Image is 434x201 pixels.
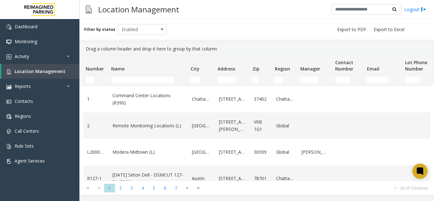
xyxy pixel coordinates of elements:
span: Page 5 [148,184,159,192]
img: 'icon' [6,39,11,44]
a: [STREET_ADDRESS] [219,149,246,156]
a: Global [276,149,294,156]
a: V6B 1G1 [254,118,268,133]
span: Go to the next page [182,184,193,192]
input: Name Filter [111,77,173,83]
span: Agent Services [15,158,45,164]
img: 'icon' [6,84,11,89]
a: Chattanooga [276,175,294,182]
img: 'icon' [6,159,11,164]
input: Region Filter [275,77,283,83]
a: Modera Midtown (L) [112,149,184,156]
span: Export to Excel [374,26,404,33]
input: Number Filter [86,77,94,83]
img: 'icon' [6,144,11,149]
a: [DATE] Seton Dell - DSMCUT 127-51 (R390) [112,171,184,186]
img: 'icon' [6,24,11,30]
a: R127-1 [87,175,105,182]
span: Page 4 [137,184,148,192]
span: Dashboard [15,23,37,30]
span: Region [275,66,290,72]
button: Export to Excel [371,25,407,34]
span: Page 2 [115,184,126,192]
span: Manager [300,66,320,72]
a: [STREET_ADDRESS][PERSON_NAME] [219,118,246,133]
span: Regions [15,113,31,119]
a: Chattanooga [192,96,211,103]
input: Address Filter [218,77,235,83]
input: Email Filter [367,77,388,83]
span: Location Management [15,68,65,74]
div: Data table [79,55,434,181]
span: Contacts [15,98,33,104]
a: Austin [192,175,211,182]
a: [PERSON_NAME] [302,149,329,156]
a: Command Center Locations (R390) [112,92,184,106]
td: Contact Number Filter [333,74,364,86]
span: Activity [15,53,29,59]
span: Go to the next page [183,185,192,191]
button: Export to PDF [335,25,369,34]
a: Global [276,122,294,129]
span: Page 6 [159,184,171,192]
td: Address Filter [215,74,250,86]
a: 30309 [254,149,268,156]
a: 37402 [254,96,268,103]
td: Email Filter [364,74,403,86]
td: Name Filter [109,74,188,86]
span: Go to the last page [193,184,204,192]
span: Export to PDF [337,26,366,33]
span: Number [86,66,104,72]
a: Chattanooga [276,96,294,103]
span: Reports [15,83,31,89]
span: Lot Phone Number [405,59,427,72]
a: Logout [404,6,426,13]
span: Email [367,66,379,72]
span: Rule Sets [15,143,34,149]
span: Monitoring [15,38,37,44]
input: Contact Number Filter [335,77,350,83]
img: 'icon' [6,114,11,119]
a: Location Management [1,64,79,79]
img: pageIcon [86,2,92,17]
img: 'icon' [6,69,11,74]
a: 78701 [254,175,268,182]
input: Lot Phone Number Filter [405,77,420,83]
td: Zip Filter [250,74,272,86]
input: Zip Filter [253,77,258,83]
span: Page 1 [104,184,115,192]
h3: Location Management [95,2,182,17]
a: [GEOGRAPHIC_DATA] [192,122,211,129]
span: Address [218,66,235,72]
span: Zip [253,66,260,72]
td: City Filter [188,74,215,86]
img: 'icon' [6,129,11,134]
td: Region Filter [272,74,298,86]
td: Number Filter [83,74,109,86]
label: Filter by status [84,27,115,32]
img: 'icon' [6,54,11,59]
span: Page 7 [171,184,182,192]
kendo-pager-info: 1 - 20 of 129 items [208,185,428,191]
a: 1 [87,96,105,103]
span: City [191,66,200,72]
span: Enabled [118,24,157,35]
img: logout [421,6,426,13]
span: Contact Number [335,59,353,72]
span: Name [111,66,125,72]
a: 2 [87,122,105,129]
img: 'icon' [6,99,11,104]
input: Manager Filter [300,77,318,83]
span: Page 3 [126,184,137,192]
span: Call Centers [15,128,39,134]
input: City Filter [191,77,200,83]
a: Remote Monitoring Locations (L) [112,122,184,129]
td: Manager Filter [298,74,333,86]
a: [GEOGRAPHIC_DATA] [192,149,211,156]
div: Drag a column header and drop it here to group by that column [83,43,430,55]
a: [STREET_ADDRESS] [219,96,246,103]
a: L20000500 [87,149,105,156]
span: Go to the last page [194,185,203,191]
a: [STREET_ADDRESS] [219,175,246,182]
